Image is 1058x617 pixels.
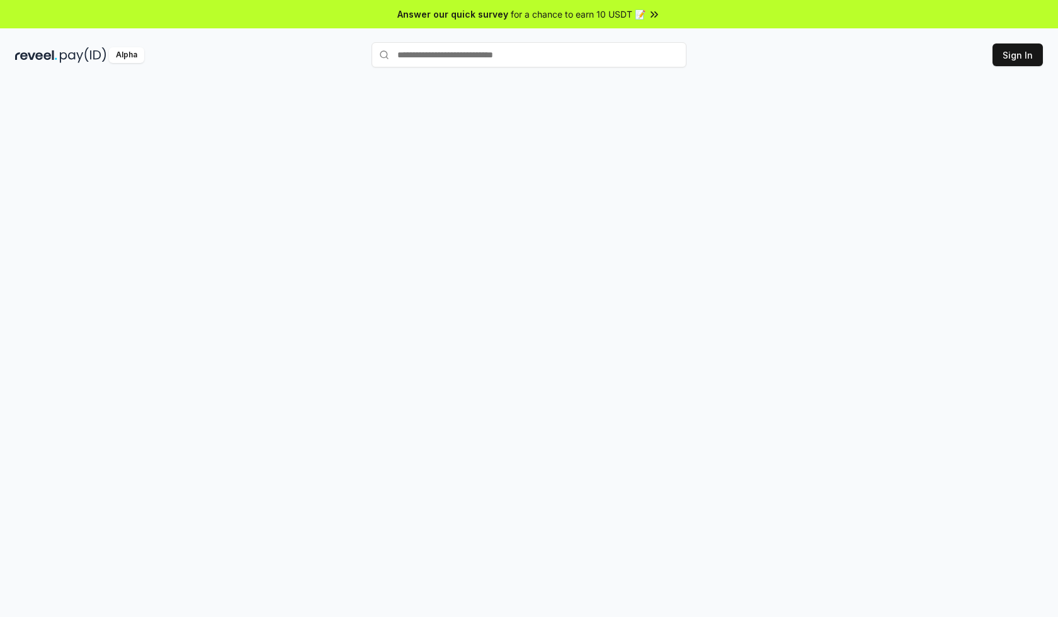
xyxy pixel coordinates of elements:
[60,47,106,63] img: pay_id
[511,8,646,21] span: for a chance to earn 10 USDT 📝
[993,43,1043,66] button: Sign In
[109,47,144,63] div: Alpha
[15,47,57,63] img: reveel_dark
[397,8,508,21] span: Answer our quick survey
